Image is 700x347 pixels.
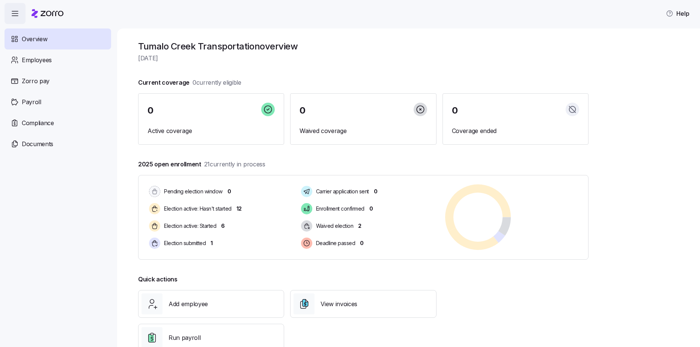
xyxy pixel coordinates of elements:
[211,239,213,247] span: 1
[236,205,242,212] span: 12
[22,34,47,44] span: Overview
[22,55,52,65] span: Employees
[5,91,111,112] a: Payroll
[5,133,111,154] a: Documents
[22,97,41,107] span: Payroll
[314,205,364,212] span: Enrollment confirmed
[321,299,357,309] span: View invoices
[221,222,225,230] span: 6
[374,188,378,195] span: 0
[5,28,111,49] a: Overview
[138,40,589,52] h1: Tumalo Creek Transportation overview
[5,49,111,70] a: Employees
[162,222,216,230] span: Election active: Started
[162,188,223,195] span: Pending election window
[148,106,154,115] span: 0
[22,118,54,128] span: Compliance
[660,6,695,21] button: Help
[22,76,50,86] span: Zorro pay
[138,160,265,169] span: 2025 open enrollment
[169,333,200,343] span: Run payroll
[138,54,589,63] span: [DATE]
[5,70,111,91] a: Zorro pay
[162,205,232,212] span: Election active: Hasn't started
[169,299,208,309] span: Add employee
[162,239,206,247] span: Election submitted
[314,239,355,247] span: Deadline passed
[22,139,53,149] span: Documents
[138,78,241,87] span: Current coverage
[138,275,178,284] span: Quick actions
[314,188,369,195] span: Carrier application sent
[5,112,111,133] a: Compliance
[227,188,231,195] span: 0
[369,205,373,212] span: 0
[452,106,458,115] span: 0
[300,126,427,136] span: Waived coverage
[360,239,364,247] span: 0
[204,160,265,169] span: 21 currently in process
[358,222,361,230] span: 2
[314,222,354,230] span: Waived election
[193,78,241,87] span: 0 currently eligible
[148,126,275,136] span: Active coverage
[300,106,306,115] span: 0
[452,126,579,136] span: Coverage ended
[666,9,689,18] span: Help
